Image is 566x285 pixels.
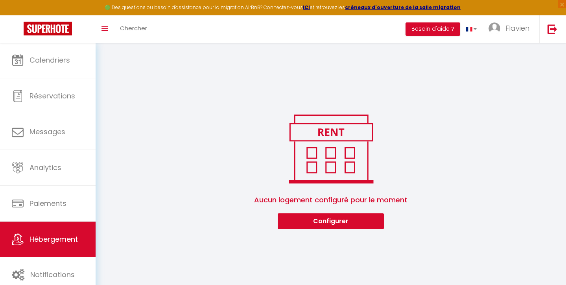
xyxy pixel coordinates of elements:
img: ... [489,22,500,34]
a: créneaux d'ouverture de la salle migration [345,4,461,11]
button: Besoin d'aide ? [406,22,460,36]
span: Notifications [30,270,75,279]
button: Configurer [278,213,384,229]
img: Super Booking [24,22,72,35]
span: Chercher [120,24,147,32]
span: Hébergement [29,234,78,244]
a: ... Flavien [483,15,539,43]
span: Aucun logement configuré pour le moment [105,187,557,213]
a: Chercher [114,15,153,43]
span: Calendriers [29,55,70,65]
img: rent.png [281,111,381,187]
a: ICI [303,4,310,11]
img: logout [548,24,557,34]
span: Analytics [29,163,61,172]
span: Réservations [29,91,75,101]
span: Messages [29,127,65,137]
span: Paiements [29,198,66,208]
span: Flavien [505,23,529,33]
